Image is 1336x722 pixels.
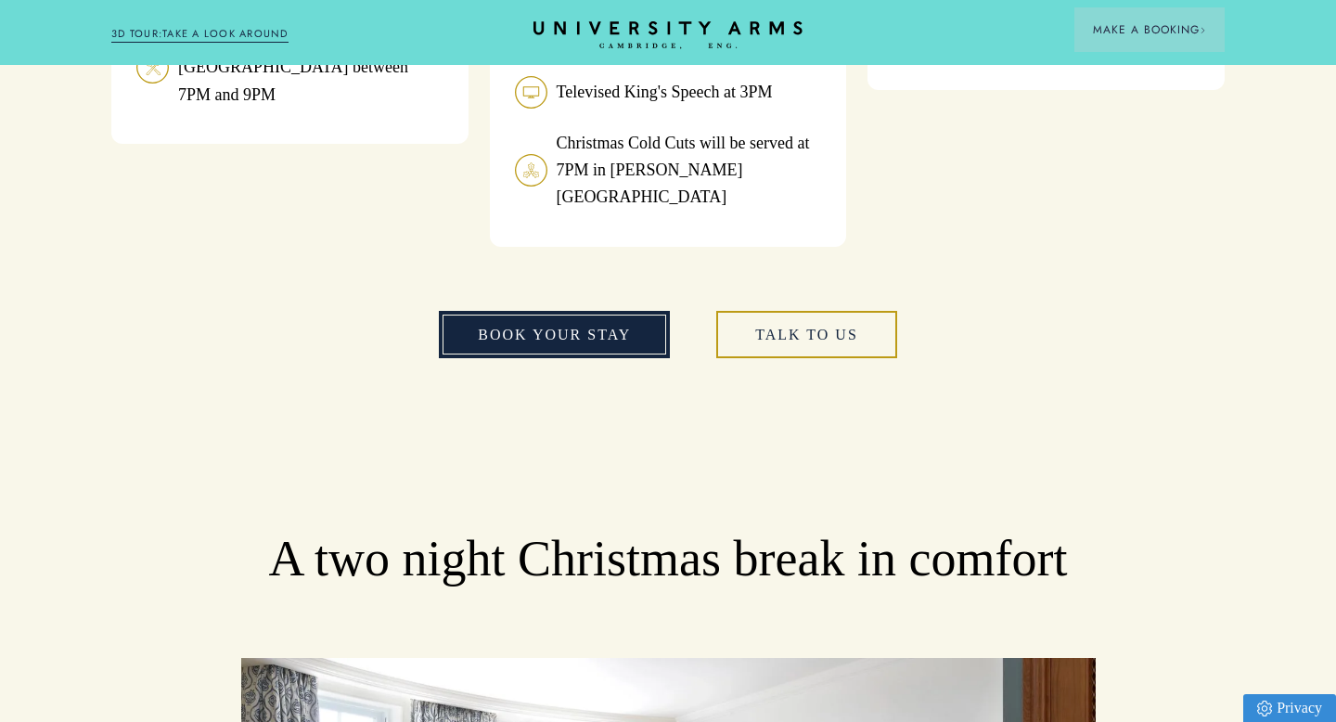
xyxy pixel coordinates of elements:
a: book your stay [439,311,670,359]
p: Christmas Cold Cuts will be served at 7PM in [PERSON_NAME][GEOGRAPHIC_DATA] [557,130,822,211]
img: image-d00ca5e1ffb7cb1b4e665a2a0cfff822135826a3-36x36-svg [515,76,547,109]
a: talk to us [716,311,897,359]
img: Arrow icon [1200,27,1206,33]
p: Televised King's Speech at 3PM [557,79,773,106]
img: image-8cd220cb6bd37099a561386b53d57f73054b7aa0-36x36-svg [515,154,547,187]
button: Make a BookingArrow icon [1074,7,1225,52]
a: 3D TOUR:TAKE A LOOK AROUND [111,26,289,43]
a: Home [533,21,803,50]
p: Festive Dinner in [PERSON_NAME][GEOGRAPHIC_DATA] between 7PM and 9PM [178,27,443,108]
a: Privacy [1243,694,1336,722]
img: Privacy [1257,701,1272,716]
span: Make a Booking [1093,21,1206,38]
img: image-d5dbfeae6fa4c3be420f23de744ec97b9c5ebc44-36x36-svg [136,51,169,84]
h2: A two night Christmas break in comfort [111,529,1225,590]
